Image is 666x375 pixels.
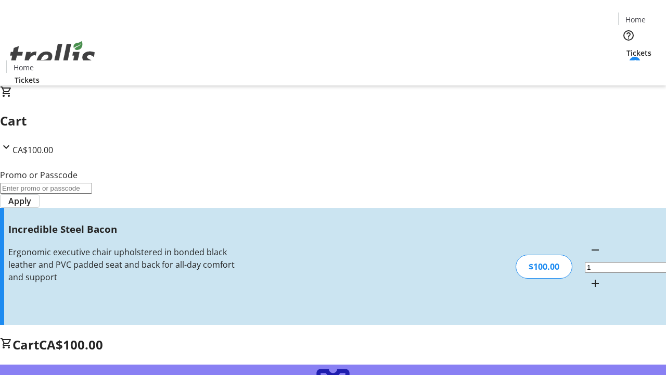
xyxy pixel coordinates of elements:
span: CA$100.00 [39,336,103,353]
span: Tickets [15,74,40,85]
span: Apply [8,195,31,207]
button: Increment by one [585,273,606,294]
img: Orient E2E Organization kN1tKJHOwe's Logo [6,30,99,82]
div: $100.00 [516,255,572,279]
div: Ergonomic executive chair upholstered in bonded black leather and PVC padded seat and back for al... [8,246,236,283]
span: Home [625,14,646,25]
span: Tickets [626,47,651,58]
span: Home [14,62,34,73]
h3: Incredible Steel Bacon [8,222,236,236]
a: Tickets [6,74,48,85]
button: Decrement by one [585,240,606,260]
button: Cart [618,58,639,79]
a: Home [7,62,40,73]
a: Tickets [618,47,660,58]
a: Home [619,14,652,25]
span: CA$100.00 [12,144,53,156]
button: Help [618,25,639,46]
